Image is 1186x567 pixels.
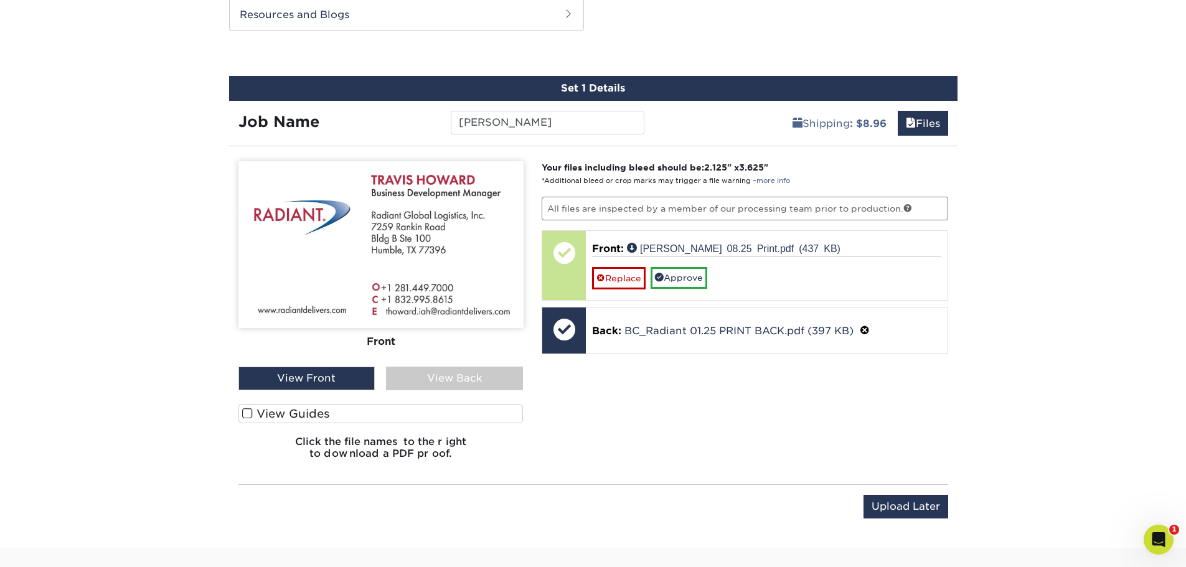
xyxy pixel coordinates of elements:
iframe: Intercom live chat [1144,525,1174,555]
label: View Guides [238,404,524,423]
span: 1 [1169,525,1179,535]
input: Enter a job name [451,111,644,134]
iframe: Google Customer Reviews [3,529,106,563]
a: Shipping: $8.96 [784,111,895,136]
span: 2.125 [704,162,727,172]
div: View Front [238,367,375,390]
a: BC_Radiant 01.25 PRINT BACK.pdf (397 KB) [624,325,854,337]
strong: Job Name [238,113,319,131]
p: All files are inspected by a member of our processing team prior to production. [542,197,948,220]
div: Set 1 Details [229,76,958,101]
b: : $8.96 [850,118,887,129]
span: 3.625 [739,162,764,172]
a: Approve [651,267,707,288]
h6: Click the file names to the right to download a PDF proof. [238,436,524,469]
a: [PERSON_NAME] 08.25 Print.pdf (437 KB) [627,243,840,253]
a: Files [898,111,948,136]
span: files [906,118,916,129]
div: Front [238,328,524,355]
div: View Back [386,367,523,390]
strong: Your files including bleed should be: " x " [542,162,768,172]
a: more info [756,177,790,185]
span: shipping [793,118,802,129]
small: *Additional bleed or crop marks may trigger a file warning – [542,177,790,185]
span: Front: [592,243,624,255]
input: Upload Later [864,495,948,518]
span: Back: [592,325,621,337]
a: Replace [592,267,646,289]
